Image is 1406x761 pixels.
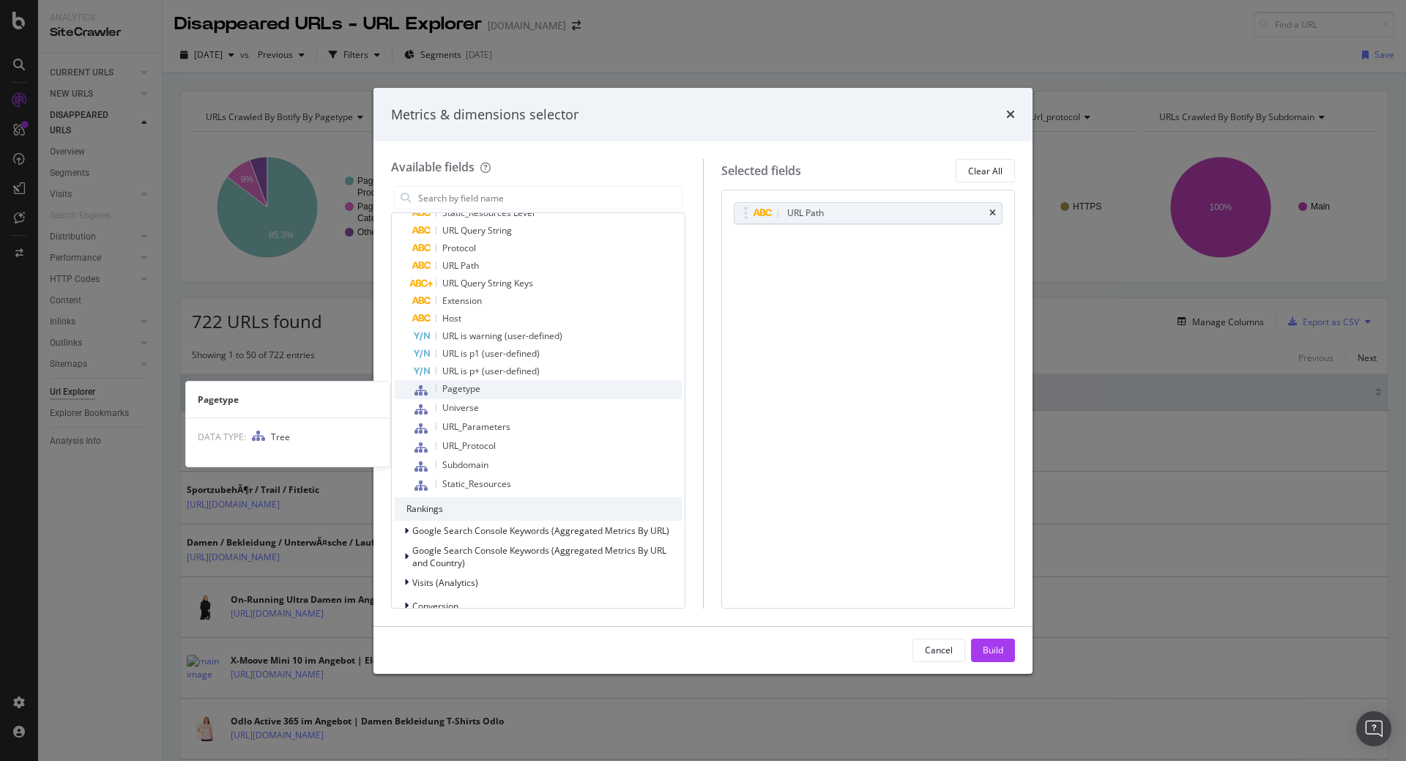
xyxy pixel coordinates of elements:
div: Selected fields [721,163,801,179]
span: Google Search Console Keywords (Aggregated Metrics By URL) [412,524,669,537]
span: Static_Resources [442,478,511,490]
div: times [989,209,996,218]
span: Pagetype [442,382,480,395]
div: times [1006,105,1015,125]
span: Host [442,312,461,324]
div: Build [983,644,1003,656]
span: URL is p1 (user-defined) [442,347,540,360]
span: URL Query String Keys [442,277,533,289]
div: Available fields [391,159,475,175]
span: Protocol [442,242,476,254]
span: URL Path [442,259,479,272]
button: Build [971,639,1015,662]
div: URL Pathtimes [734,202,1003,224]
div: Clear All [968,165,1003,177]
span: Google Search Console Keywords (Aggregated Metrics By URL and Country) [412,544,666,569]
div: modal [373,88,1033,674]
span: Conversion [412,600,458,612]
span: URL Query String [442,224,512,237]
span: URL_Protocol [442,439,496,452]
div: Metrics & dimensions selector [391,105,579,125]
span: Universe [442,401,479,414]
div: URL Path [787,206,824,220]
div: Pagetype [186,393,390,406]
div: Open Intercom Messenger [1356,711,1391,746]
div: Rankings [395,497,682,521]
div: Cancel [925,644,953,656]
span: URL is p+ (user-defined) [442,365,540,377]
span: Subdomain [442,459,488,471]
span: URL_Parameters [442,420,510,433]
span: Extension [442,294,482,307]
button: Clear All [956,159,1015,182]
button: Cancel [912,639,965,662]
span: Static_Resources Level [442,207,535,219]
input: Search by field name [417,187,682,209]
span: Visits (Analytics) [412,576,478,589]
span: URL is warning (user-defined) [442,330,562,342]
